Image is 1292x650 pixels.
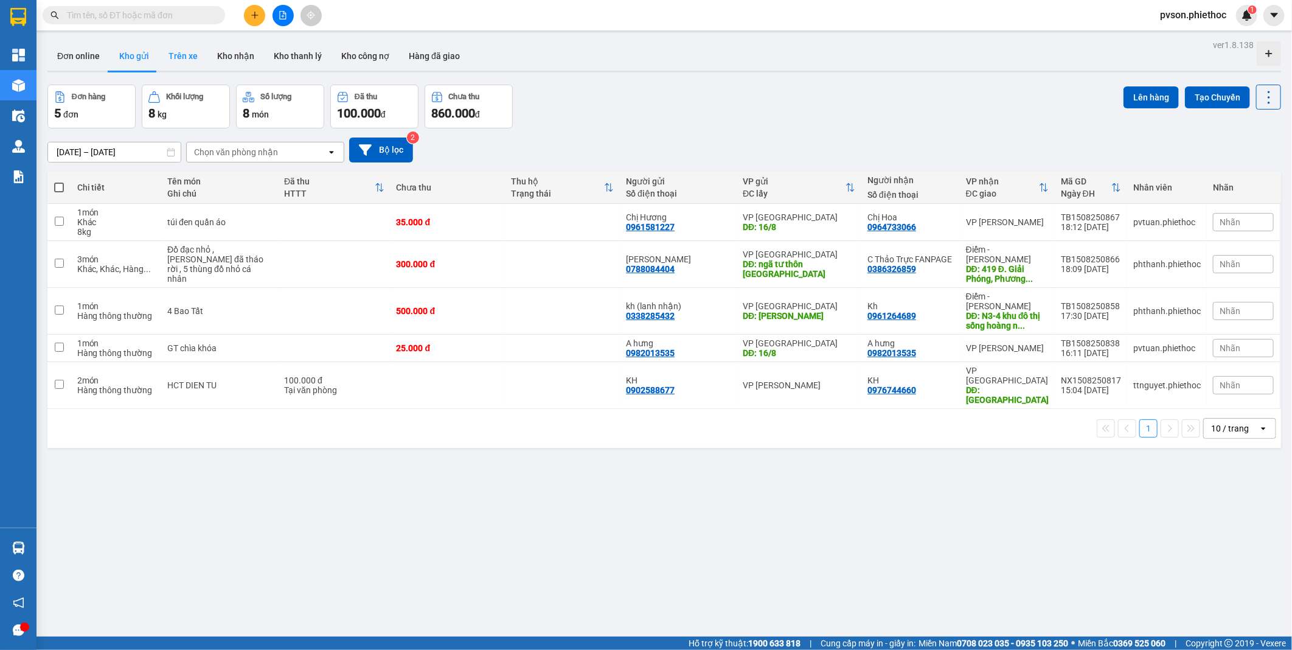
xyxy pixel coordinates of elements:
[626,176,731,186] div: Người gửi
[1061,264,1121,274] div: 18:09 [DATE]
[867,222,916,232] div: 0964733066
[867,212,954,222] div: Chị Hoa
[626,212,731,222] div: Chị Hương
[966,245,1049,264] div: Điểm - [PERSON_NAME]
[867,385,916,395] div: 0976744660
[867,348,916,358] div: 0982013535
[1185,86,1250,108] button: Tạo Chuyến
[47,85,136,128] button: Đơn hàng5đơn
[77,301,156,311] div: 1 món
[284,376,384,385] div: 100.000 đ
[511,189,604,198] div: Trạng thái
[1133,183,1201,192] div: Nhân viên
[1220,343,1240,353] span: Nhãn
[743,259,855,279] div: DĐ: ngã tư thôn Dinh Tân Bình
[743,222,855,232] div: DĐ: 16/8
[737,172,861,204] th: Toggle SortBy
[284,385,384,395] div: Tại văn phòng
[167,245,272,284] div: Đồ đạc nhỏ , Tủ đã tháo rời , 5 thùng đồ nhỏ cá nhân
[475,110,480,119] span: đ
[1061,338,1121,348] div: TB1508250838
[1224,639,1233,648] span: copyright
[511,176,604,186] div: Thu hộ
[1061,189,1111,198] div: Ngày ĐH
[743,311,855,321] div: DĐ: vũ bình
[13,570,24,581] span: question-circle
[626,222,675,232] div: 0961581227
[77,227,156,237] div: 8 kg
[397,259,499,269] div: 300.000 đ
[1113,638,1165,648] strong: 0369 525 060
[167,380,272,390] div: HCT DIEN TU
[626,338,731,348] div: A hưng
[966,385,1049,405] div: DĐ: NAM TRUNG
[77,264,156,274] div: Khác, Khác, Hàng thông thường
[425,85,513,128] button: Chưa thu860.000đ
[159,41,207,71] button: Trên xe
[966,292,1049,311] div: Điểm - [PERSON_NAME]
[77,385,156,395] div: Hàng thông thường
[12,49,25,61] img: dashboard-icon
[397,183,499,192] div: Chưa thu
[397,306,499,316] div: 500.000 đ
[10,8,26,26] img: logo-vxr
[1269,10,1280,21] span: caret-down
[244,5,265,26] button: plus
[1175,637,1176,650] span: |
[77,348,156,358] div: Hàng thông thường
[330,85,419,128] button: Đã thu100.000đ
[957,638,1068,648] strong: 0708 023 035 - 0935 103 250
[1150,7,1236,23] span: pvson.phiethoc
[1220,217,1240,227] span: Nhãn
[1259,424,1268,433] svg: open
[273,5,294,26] button: file-add
[167,306,272,316] div: 4 Bao Tất
[12,542,25,554] img: warehouse-icon
[1061,212,1121,222] div: TB1508250867
[431,106,475,121] span: 860.000
[264,41,332,71] button: Kho thanh lý
[743,301,855,311] div: VP [GEOGRAPHIC_DATA]
[332,41,399,71] button: Kho công nợ
[1061,254,1121,264] div: TB1508250866
[1220,259,1240,269] span: Nhãn
[236,85,324,128] button: Số lượng8món
[307,11,315,19] span: aim
[867,190,954,200] div: Số điện thoại
[381,110,386,119] span: đ
[144,264,151,274] span: ...
[327,147,336,157] svg: open
[743,176,846,186] div: VP gửi
[1061,176,1111,186] div: Mã GD
[12,79,25,92] img: warehouse-icon
[300,5,322,26] button: aim
[1133,343,1201,353] div: pvtuan.phiethoc
[1061,222,1121,232] div: 18:12 [DATE]
[337,106,381,121] span: 100.000
[349,138,413,162] button: Bộ lọc
[743,250,855,259] div: VP [GEOGRAPHIC_DATA]
[63,110,78,119] span: đơn
[626,264,675,274] div: 0788084404
[166,93,203,101] div: Khối lượng
[12,140,25,153] img: warehouse-icon
[626,189,731,198] div: Số điện thoại
[142,85,230,128] button: Khối lượng8kg
[626,348,675,358] div: 0982013535
[399,41,470,71] button: Hàng đã giao
[1018,321,1025,330] span: ...
[278,172,390,204] th: Toggle SortBy
[252,110,269,119] span: món
[12,110,25,122] img: warehouse-icon
[867,301,954,311] div: Kh
[867,311,916,321] div: 0961264689
[207,41,264,71] button: Kho nhận
[284,176,374,186] div: Đã thu
[1213,183,1274,192] div: Nhãn
[67,9,210,22] input: Tìm tên, số ĐT hoặc mã đơn
[167,343,272,353] div: GT chìa khóa
[77,311,156,321] div: Hàng thông thường
[748,638,801,648] strong: 1900 633 818
[279,11,287,19] span: file-add
[194,146,278,158] div: Chọn văn phòng nhận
